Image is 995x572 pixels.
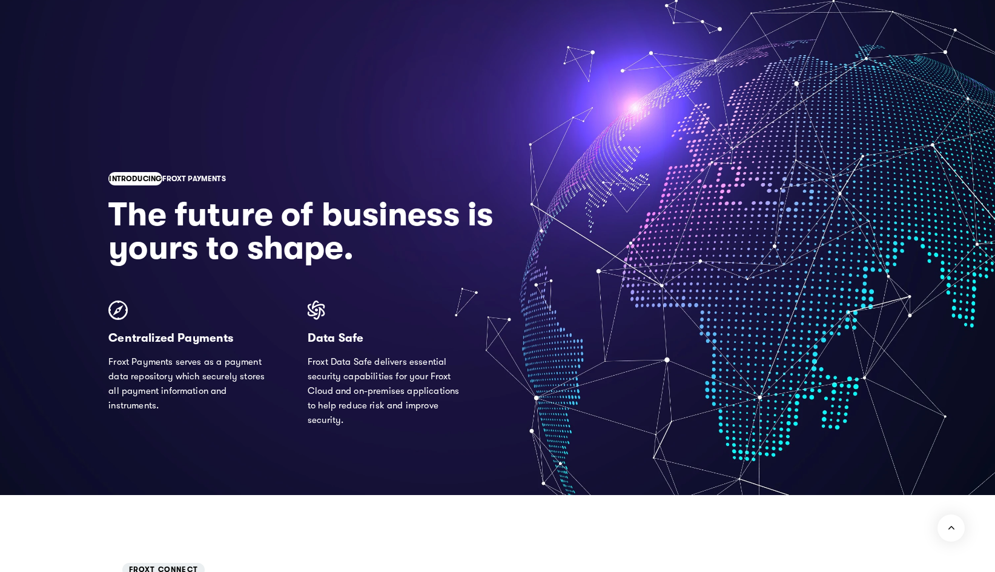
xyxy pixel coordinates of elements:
[109,175,162,183] span: Introducing
[108,354,269,413] span: Froxt Payments serves as a payment data repository which securely stores all payment information ...
[108,330,233,347] h3: Centralized Payments
[108,175,225,183] h6: Froxt Payments
[308,354,469,427] span: Froxt Data Safe delivers essential security capabilities for your Froxt Cloud and on-premises app...
[308,330,363,347] h3: Data Safe
[108,198,555,264] h1: The future of business is yours to shape.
